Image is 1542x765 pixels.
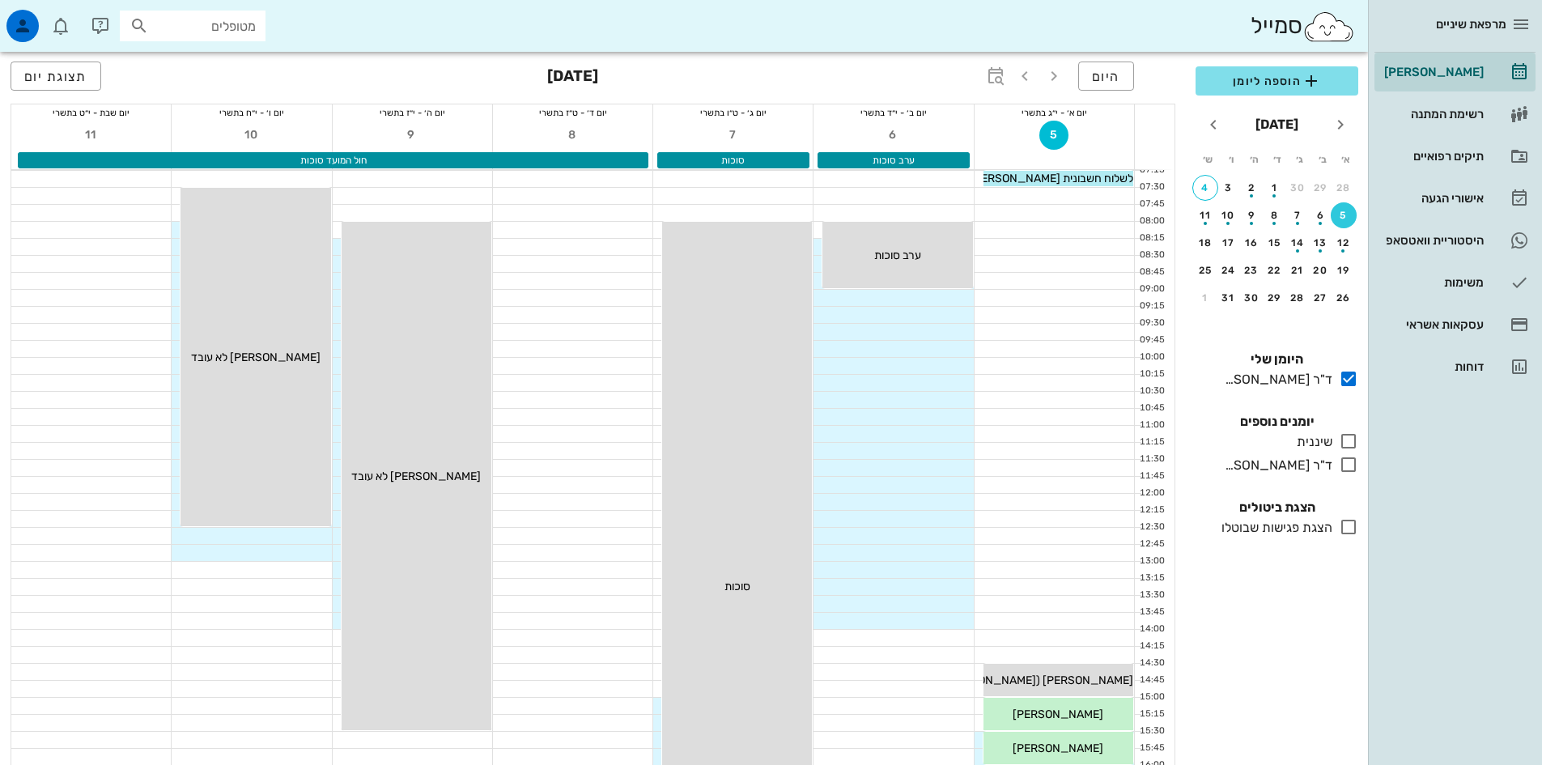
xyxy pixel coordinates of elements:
[1285,230,1310,256] button: 14
[1196,498,1358,517] h4: הצגת ביטולים
[1135,317,1168,330] div: 09:30
[1135,283,1168,296] div: 09:00
[1381,318,1484,331] div: עסקאות אשראי
[1216,285,1242,311] button: 31
[1238,257,1264,283] button: 23
[1196,412,1358,431] h4: יומנים נוספים
[1331,230,1357,256] button: 12
[1135,725,1168,738] div: 15:30
[719,121,748,150] button: 7
[1192,257,1218,283] button: 25
[1135,555,1168,568] div: 13:00
[1285,210,1310,221] div: 7
[1135,249,1168,262] div: 08:30
[1216,210,1242,221] div: 10
[1135,640,1168,653] div: 14:15
[1262,175,1288,201] button: 1
[48,13,57,23] span: תג
[1135,572,1168,585] div: 13:15
[1238,292,1264,304] div: 30
[547,62,598,94] h3: [DATE]
[1216,182,1242,193] div: 3
[1381,360,1484,373] div: דוחות
[1192,237,1218,249] div: 18
[1135,198,1168,211] div: 07:45
[1196,350,1358,369] h4: היומן שלי
[77,121,106,150] button: 11
[975,104,1134,121] div: יום א׳ - י״ג בתשרי
[1135,504,1168,517] div: 12:15
[1216,230,1242,256] button: 17
[1381,66,1484,79] div: [PERSON_NAME]
[1220,146,1241,173] th: ו׳
[300,155,367,166] span: חול המועד סוכות
[172,104,331,121] div: יום ו׳ - י״ח בתשרי
[1285,237,1310,249] div: 14
[1135,334,1168,347] div: 09:45
[1078,62,1134,91] button: היום
[1308,292,1334,304] div: 27
[1336,146,1357,173] th: א׳
[1331,182,1357,193] div: 28
[1262,292,1288,304] div: 29
[1216,237,1242,249] div: 17
[1374,179,1536,218] a: אישורי הגעה
[1013,708,1103,721] span: [PERSON_NAME]
[1381,150,1484,163] div: תיקים רפואיים
[11,62,101,91] button: תצוגת יום
[1216,202,1242,228] button: 10
[1192,265,1218,276] div: 25
[1331,292,1357,304] div: 26
[1331,237,1357,249] div: 12
[719,128,748,142] span: 7
[1331,285,1357,311] button: 26
[1381,276,1484,289] div: משימות
[1262,257,1288,283] button: 22
[1374,305,1536,344] a: עסקאות אשראי
[1092,69,1120,84] span: היום
[1135,487,1168,500] div: 12:00
[1238,175,1264,201] button: 2
[1262,230,1288,256] button: 15
[1285,265,1310,276] div: 21
[1262,237,1288,249] div: 15
[1374,53,1536,91] a: [PERSON_NAME]
[1266,146,1287,173] th: ד׳
[1238,202,1264,228] button: 9
[1039,121,1068,150] button: 5
[1290,432,1332,452] div: שיננית
[1135,215,1168,228] div: 08:00
[1135,589,1168,602] div: 13:30
[1238,210,1264,221] div: 9
[11,104,171,121] div: יום שבת - י״ט בתשרי
[333,104,492,121] div: יום ה׳ - י״ז בתשרי
[1135,521,1168,534] div: 12:30
[1192,292,1218,304] div: 1
[1289,146,1310,173] th: ג׳
[1308,202,1334,228] button: 6
[1308,265,1334,276] div: 20
[559,121,588,150] button: 8
[77,128,106,142] span: 11
[1135,164,1168,177] div: 07:15
[1135,657,1168,670] div: 14:30
[1285,202,1310,228] button: 7
[1331,202,1357,228] button: 5
[1243,146,1264,173] th: ה׳
[1262,285,1288,311] button: 29
[1308,285,1334,311] button: 27
[941,674,1133,687] span: [PERSON_NAME] ([PERSON_NAME])
[1308,182,1334,193] div: 29
[1251,9,1355,44] div: סמייל
[1218,370,1332,389] div: ד"ר [PERSON_NAME]
[1215,518,1332,538] div: הצגת פגישות שבוטלו
[879,121,908,150] button: 6
[1193,182,1217,193] div: 4
[1331,257,1357,283] button: 19
[1192,175,1218,201] button: 4
[1196,66,1358,96] button: הוספה ליומן
[1374,137,1536,176] a: תיקים רפואיים
[1192,202,1218,228] button: 11
[1135,385,1168,398] div: 10:30
[1192,285,1218,311] button: 1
